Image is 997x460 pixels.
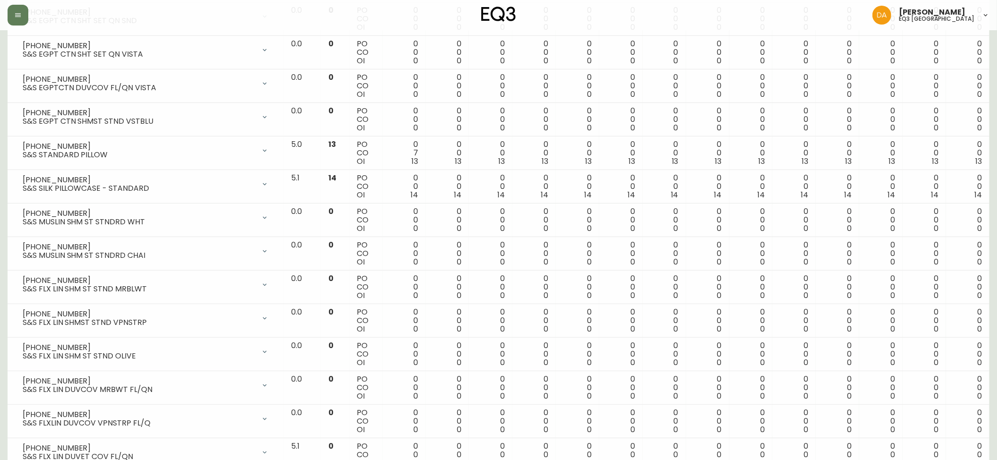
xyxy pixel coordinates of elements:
[23,352,255,360] div: S&S FLX LIN SHM ST STND OLIVE
[328,206,334,217] span: 0
[823,40,852,65] div: 0 0
[357,6,375,32] div: PO CO
[867,241,895,266] div: 0 0
[23,285,255,293] div: S&S FLX LIN SHM ST STND MRBLWT
[694,241,722,266] div: 0 0
[780,107,808,132] div: 0 0
[477,241,505,266] div: 0 0
[23,50,255,59] div: S&S EGPT CTN SHT SET QN VISTA
[520,174,548,199] div: 0 0
[847,89,852,100] span: 0
[390,140,419,166] div: 0 7
[587,122,592,133] span: 0
[412,156,419,167] span: 13
[390,174,419,199] div: 0 0
[433,40,461,65] div: 0 0
[737,140,765,166] div: 0 0
[15,207,276,228] div: [PHONE_NUMBER]S&S MUSLIN SHM ST STNDRD WHT
[717,89,722,100] span: 0
[357,140,375,166] div: PO CO
[630,256,635,267] span: 0
[694,207,722,233] div: 0 0
[867,207,895,233] div: 0 0
[780,274,808,300] div: 0 0
[954,107,982,132] div: 0 0
[584,189,592,200] span: 14
[413,290,418,301] span: 0
[932,156,938,167] span: 13
[23,142,255,151] div: [PHONE_NUMBER]
[674,223,679,234] span: 0
[433,241,461,266] div: 0 0
[650,73,679,99] div: 0 0
[760,256,765,267] span: 0
[737,174,765,199] div: 0 0
[587,55,592,66] span: 0
[500,223,505,234] span: 0
[890,122,895,133] span: 0
[500,89,505,100] span: 0
[357,55,365,66] span: OI
[823,140,852,166] div: 0 0
[23,444,255,452] div: [PHONE_NUMBER]
[520,241,548,266] div: 0 0
[563,174,592,199] div: 0 0
[563,241,592,266] div: 0 0
[760,223,765,234] span: 0
[563,140,592,166] div: 0 0
[328,239,334,250] span: 0
[737,107,765,132] div: 0 0
[890,55,895,66] span: 0
[563,107,592,132] div: 0 0
[23,385,255,394] div: S&S FLX LIN DUVCOV MRBWT FL/QN
[910,241,938,266] div: 0 0
[760,89,765,100] span: 0
[910,140,938,166] div: 0 0
[587,290,592,301] span: 0
[23,377,255,385] div: [PHONE_NUMBER]
[934,122,938,133] span: 0
[823,73,852,99] div: 0 0
[801,189,808,200] span: 14
[910,40,938,65] div: 0 0
[357,73,375,99] div: PO CO
[954,274,982,300] div: 0 0
[413,256,418,267] span: 0
[977,223,982,234] span: 0
[497,189,505,200] span: 14
[888,156,895,167] span: 13
[544,89,548,100] span: 0
[390,73,419,99] div: 0 0
[457,55,461,66] span: 0
[457,89,461,100] span: 0
[357,274,375,300] div: PO CO
[23,218,255,226] div: S&S MUSLIN SHM ST STNDRD WHT
[477,274,505,300] div: 0 0
[737,40,765,65] div: 0 0
[804,256,808,267] span: 0
[23,310,255,318] div: [PHONE_NUMBER]
[433,174,461,199] div: 0 0
[23,251,255,260] div: S&S MUSLIN SHM ST STNDRD CHAI
[934,256,938,267] span: 0
[780,241,808,266] div: 0 0
[867,40,895,65] div: 0 0
[607,73,635,99] div: 0 0
[520,40,548,65] div: 0 0
[674,122,679,133] span: 0
[804,122,808,133] span: 0
[23,276,255,285] div: [PHONE_NUMBER]
[975,156,982,167] span: 13
[804,89,808,100] span: 0
[23,243,255,251] div: [PHONE_NUMBER]
[357,256,365,267] span: OI
[23,75,255,84] div: [PHONE_NUMBER]
[872,6,891,25] img: dd1a7e8db21a0ac8adbf82b84ca05374
[630,122,635,133] span: 0
[954,73,982,99] div: 0 0
[760,122,765,133] span: 0
[977,55,982,66] span: 0
[910,73,938,99] div: 0 0
[433,140,461,166] div: 0 0
[413,55,418,66] span: 0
